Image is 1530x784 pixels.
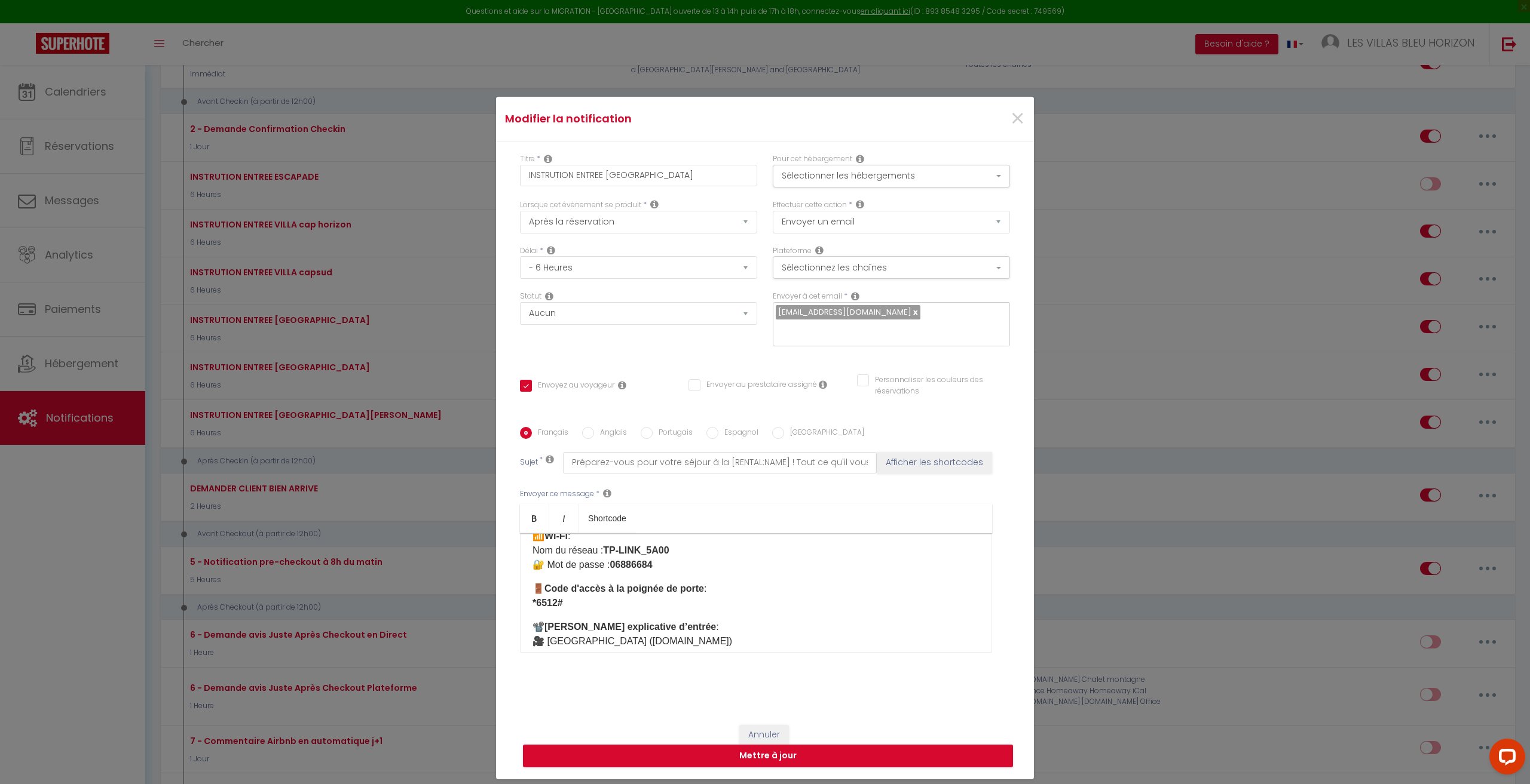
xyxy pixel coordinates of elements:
label: Lorsque cet événement se produit [520,199,641,211]
i: Action Channel [815,245,824,255]
i: Envoyer au prestataire si il est assigné [819,380,827,389]
strong: TP-LINK_5A00 [603,545,669,555]
label: Sujet [520,457,538,469]
p: 📶 : Nom du réseau : 🔐 Mot de passe : [533,529,980,572]
i: Message [603,488,611,498]
i: Action Type [856,199,864,209]
i: Recipient [851,291,859,301]
label: Envoyer à cet email [773,291,842,302]
strong: 06886684 [610,559,652,570]
i: Action Time [547,245,555,255]
i: Event Occur [650,199,659,209]
button: Mettre à jour [523,745,1013,767]
label: [GEOGRAPHIC_DATA] [784,427,864,440]
label: Français [532,427,568,440]
strong: [PERSON_NAME] explicative d’entrée [544,622,716,632]
iframe: LiveChat chat widget [1480,734,1530,784]
button: Sélectionner les hébergements [773,165,1010,187]
i: Booking status [545,291,553,301]
i: Envoyer au voyageur [618,380,626,390]
button: Afficher les shortcodes [877,452,992,474]
span: × [1010,101,1025,137]
label: Plateforme [773,245,812,257]
label: Pour cet hébergement [773,153,852,165]
h4: Modifier la notification [505,110,846,127]
strong: Wi-Fi [544,531,568,541]
i: This Rental [856,154,864,164]
button: Close [1010,106,1025,132]
button: Sélectionnez les chaînes [773,256,1010,279]
strong: *6512# [533,598,563,608]
p: 📽️ : 🎥 [GEOGRAPHIC_DATA] ([DOMAIN_NAME]) [533,620,980,648]
label: Délai [520,245,538,257]
a: Italic [549,504,579,533]
label: Envoyer ce message [520,488,594,500]
label: Effectuer cette action [773,199,847,211]
i: Subject [546,454,554,464]
label: Statut [520,291,541,302]
label: Anglais [594,427,627,440]
label: Titre [520,153,535,165]
a: Bold [520,504,549,533]
p: 🚪 : [533,582,980,610]
a: Shortcode [579,504,636,533]
strong: Code d'accès à la poignée de porte [544,583,704,594]
i: Title [544,154,552,164]
label: Portugais [653,427,693,440]
button: Annuler [739,725,789,745]
span: [EMAIL_ADDRESS][DOMAIN_NAME] [778,306,911,318]
label: Espagnol [718,427,758,440]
